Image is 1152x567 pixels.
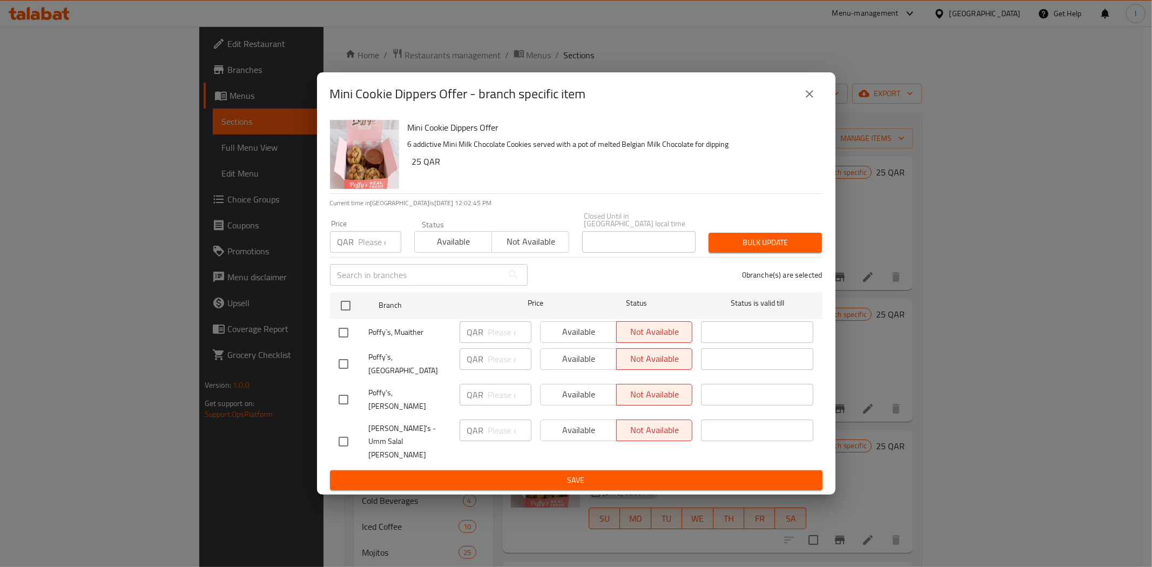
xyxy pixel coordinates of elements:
button: close [797,81,823,107]
button: Bulk update [709,233,822,253]
span: Poffy's, [PERSON_NAME] [369,386,451,413]
input: Please enter price [488,420,531,441]
span: Price [500,296,571,310]
p: QAR [467,424,484,437]
span: Save [339,474,814,487]
p: 0 branche(s) are selected [742,269,823,280]
input: Please enter price [359,231,401,253]
input: Please enter price [488,348,531,370]
button: Save [330,470,823,490]
h2: Mini Cookie Dippers Offer - branch specific item [330,85,586,103]
p: QAR [467,326,484,339]
span: Status is valid till [701,296,813,310]
p: QAR [467,388,484,401]
input: Please enter price [488,384,531,406]
span: Not available [496,234,565,249]
h6: 25 QAR [412,154,814,169]
button: Not available [491,231,569,253]
button: Available [414,231,492,253]
span: [PERSON_NAME]'s - Umm Salal [PERSON_NAME] [369,422,451,462]
input: Please enter price [488,321,531,343]
p: 6 addictive Mini Milk Chocolate Cookies served with a pot of melted Belgian Milk Chocolate for di... [408,138,814,151]
span: Available [419,234,488,249]
img: Mini Cookie Dippers Offer [330,120,399,189]
span: Poffy`s, [GEOGRAPHIC_DATA] [369,350,451,377]
span: Status [580,296,692,310]
input: Search in branches [330,264,503,286]
span: Poffy`s, Muaither [369,326,451,339]
p: QAR [338,235,354,248]
p: QAR [467,353,484,366]
p: Current time in [GEOGRAPHIC_DATA] is [DATE] 12:02:45 PM [330,198,823,208]
span: Bulk update [717,236,813,249]
span: Branch [379,299,491,312]
h6: Mini Cookie Dippers Offer [408,120,814,135]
